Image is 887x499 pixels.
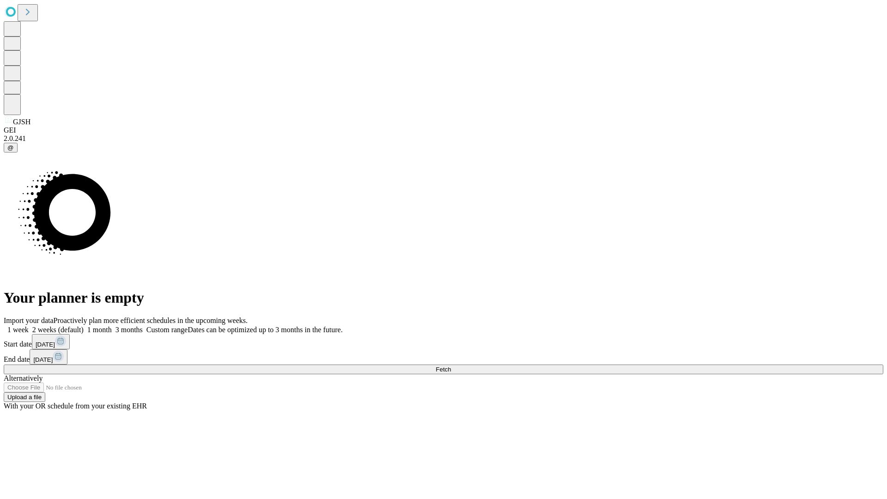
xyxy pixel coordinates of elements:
span: [DATE] [33,356,53,363]
span: 3 months [115,326,143,334]
h1: Your planner is empty [4,289,883,306]
span: Alternatively [4,374,43,382]
button: @ [4,143,18,152]
div: GEI [4,126,883,134]
button: Fetch [4,365,883,374]
span: Dates can be optimized up to 3 months in the future. [188,326,342,334]
span: Proactively plan more efficient schedules in the upcoming weeks. [54,316,248,324]
span: Custom range [146,326,188,334]
span: 2 weeks (default) [32,326,84,334]
div: 2.0.241 [4,134,883,143]
span: Fetch [436,366,451,373]
span: GJSH [13,118,30,126]
span: Import your data [4,316,54,324]
div: End date [4,349,883,365]
span: 1 month [87,326,112,334]
span: [DATE] [36,341,55,348]
div: Start date [4,334,883,349]
span: 1 week [7,326,29,334]
button: [DATE] [32,334,70,349]
button: Upload a file [4,392,45,402]
span: With your OR schedule from your existing EHR [4,402,147,410]
button: [DATE] [30,349,67,365]
span: @ [7,144,14,151]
